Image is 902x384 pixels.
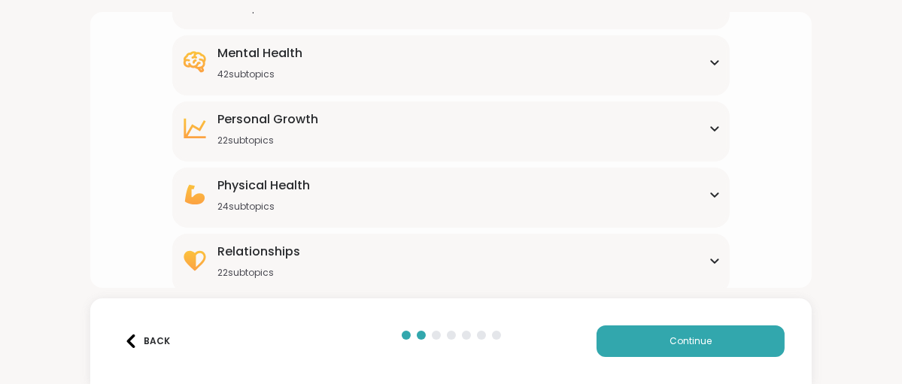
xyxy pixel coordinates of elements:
span: Continue [670,334,712,348]
div: Physical Health [217,177,310,195]
button: Back [117,325,178,357]
div: 24 subtopics [217,201,310,213]
div: Personal Growth [217,110,318,129]
div: 22 subtopics [217,135,318,147]
button: Continue [597,325,785,357]
div: 42 subtopics [217,68,302,80]
div: Relationships [217,243,300,261]
div: Back [124,334,170,348]
div: Mental Health [217,44,302,62]
div: 22 subtopics [217,267,300,279]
